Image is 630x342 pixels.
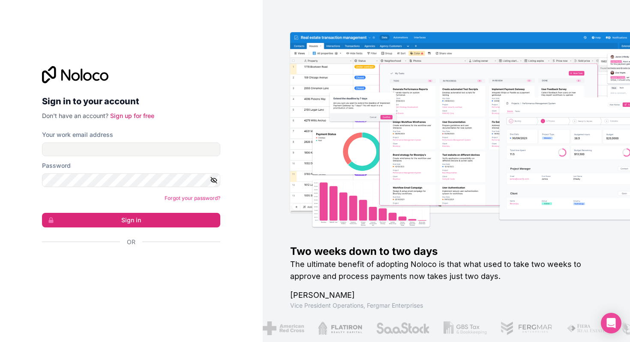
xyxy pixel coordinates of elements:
img: /assets/flatiron-C8eUkumj.png [318,321,363,335]
h1: Two weeks down to two days [290,245,603,258]
img: /assets/fergmar-CudnrXN5.png [501,321,553,335]
img: /assets/saastock-C6Zbiodz.png [376,321,430,335]
a: Sign up for free [110,112,154,119]
button: Sign in [42,213,220,227]
span: Don't have an account? [42,112,108,119]
img: /assets/fiera-fwj2N5v4.png [567,321,607,335]
h1: [PERSON_NAME] [290,289,603,301]
img: /assets/american-red-cross-BAupjrZR.png [263,321,304,335]
span: Or [127,238,135,246]
div: Open Intercom Messenger [601,313,621,333]
a: Forgot your password? [165,195,220,201]
label: Password [42,161,71,170]
label: Your work email address [42,130,113,139]
img: /assets/gbstax-C-GtDUiK.png [444,321,487,335]
input: Password [42,173,220,187]
h1: Vice President Operations , Fergmar Enterprises [290,301,603,310]
h2: Sign in to your account [42,94,220,109]
h2: The ultimate benefit of adopting Noloco is that what used to take two weeks to approve and proces... [290,258,603,282]
input: Email address [42,142,220,156]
